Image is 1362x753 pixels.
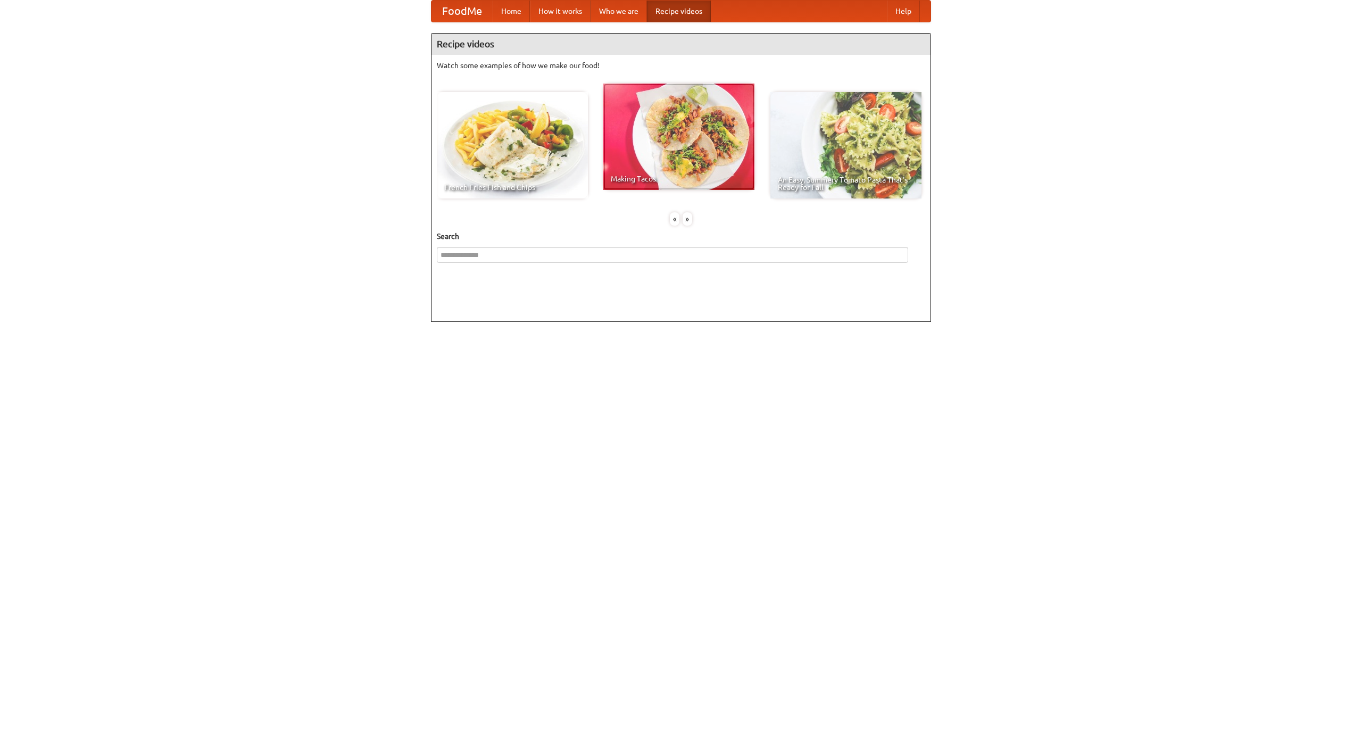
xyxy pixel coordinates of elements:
[591,1,647,22] a: Who we are
[431,34,931,55] h4: Recipe videos
[770,92,921,198] a: An Easy, Summery Tomato Pasta That's Ready for Fall
[683,212,692,226] div: »
[437,92,588,198] a: French Fries Fish and Chips
[530,1,591,22] a: How it works
[887,1,920,22] a: Help
[444,184,580,191] span: French Fries Fish and Chips
[647,1,711,22] a: Recipe videos
[611,175,747,183] span: Making Tacos
[670,212,679,226] div: «
[603,84,754,190] a: Making Tacos
[431,1,493,22] a: FoodMe
[437,231,925,242] h5: Search
[493,1,530,22] a: Home
[437,60,925,71] p: Watch some examples of how we make our food!
[778,176,914,191] span: An Easy, Summery Tomato Pasta That's Ready for Fall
